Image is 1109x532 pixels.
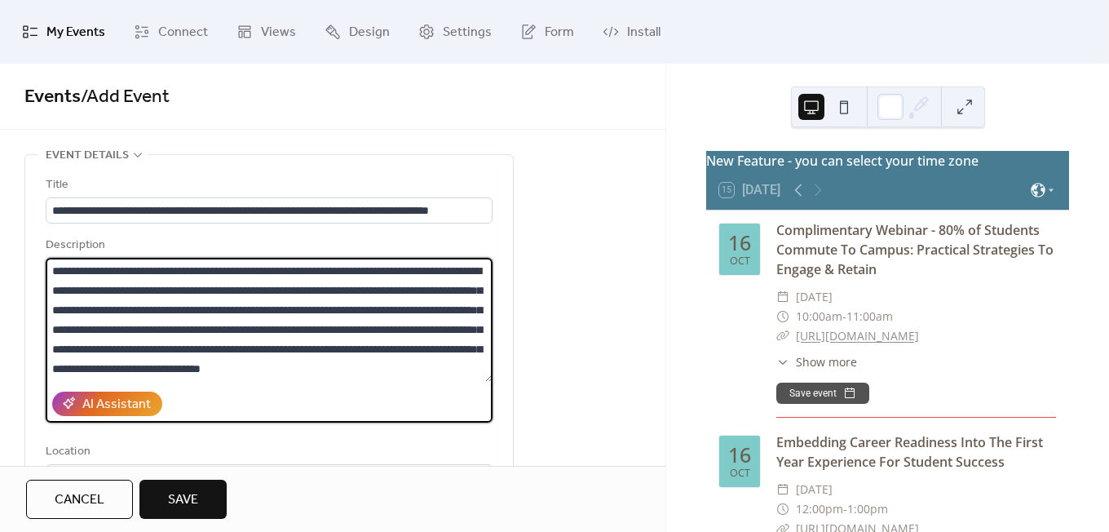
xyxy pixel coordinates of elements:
span: [DATE] [796,480,833,499]
div: ​ [776,307,789,326]
div: ​ [776,480,789,499]
span: [DATE] [796,287,833,307]
span: Show more [796,353,857,370]
div: Oct [730,256,750,267]
span: Save [168,490,198,510]
button: Save [139,480,227,519]
span: Views [261,20,296,46]
div: Description [46,236,489,255]
div: 16 [728,445,751,465]
div: Location [46,442,489,462]
span: Connect [158,20,208,46]
span: Cancel [55,490,104,510]
span: Form [545,20,574,46]
span: 11:00am [846,307,893,326]
a: My Events [10,7,117,57]
a: Complimentary Webinar - 80% of Students Commute To Campus: Practical Strategies To Engage & Retain [776,221,1054,278]
div: Oct [730,468,750,479]
div: New Feature - you can select your time zone [706,151,1069,171]
a: Views [224,7,308,57]
button: Cancel [26,480,133,519]
span: / Add Event [81,79,170,115]
span: Design [349,20,390,46]
button: ​Show more [776,353,857,370]
a: Install [590,7,673,57]
span: 1:00pm [847,499,888,519]
div: ​ [776,287,789,307]
span: 12:00pm [796,499,843,519]
a: [URL][DOMAIN_NAME] [796,328,919,344]
span: 10:00am [796,307,842,326]
div: AI Assistant [82,395,151,415]
a: Form [508,7,586,57]
a: Design [312,7,402,57]
button: Save event [776,383,869,404]
div: Title [46,175,489,195]
button: AI Assistant [52,392,162,416]
span: My Events [46,20,105,46]
div: ​ [776,326,789,346]
span: Event details [46,146,129,166]
div: ​ [776,499,789,519]
a: Embedding Career Readiness Into The First Year Experience For Student Success [776,433,1043,471]
span: - [843,499,847,519]
a: Settings [406,7,504,57]
a: Connect [122,7,220,57]
div: 16 [728,233,751,253]
span: Settings [443,20,492,46]
span: Install [627,20,661,46]
a: Events [24,79,81,115]
div: ​ [776,353,789,370]
span: - [842,307,846,326]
